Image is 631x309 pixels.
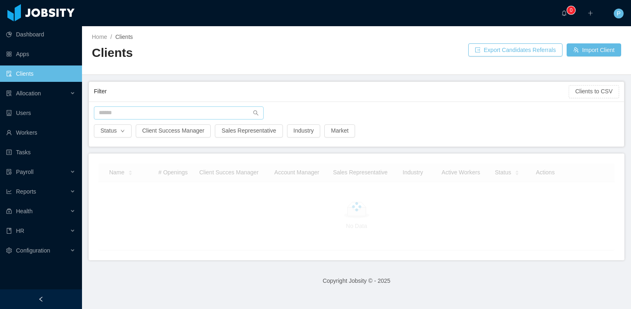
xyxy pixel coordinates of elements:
[324,124,355,138] button: Market
[92,34,107,40] a: Home
[6,124,75,141] a: icon: userWorkers
[6,46,75,62] a: icon: appstoreApps
[136,124,211,138] button: Client Success Manager
[6,169,12,175] i: icon: file-protect
[6,189,12,194] i: icon: line-chart
[215,124,282,138] button: Sales Representative
[287,124,321,138] button: Industry
[94,124,132,138] button: Statusicon: down
[16,90,41,97] span: Allocation
[468,43,563,56] button: icon: exportExport Candidates Referrals
[16,247,50,254] span: Configuration
[115,34,133,40] span: Clients
[6,228,12,234] i: icon: book
[6,144,75,160] a: icon: profileTasks
[569,85,619,98] button: Clients to CSV
[16,208,32,214] span: Health
[16,188,36,195] span: Reports
[253,110,259,116] i: icon: search
[16,228,24,234] span: HR
[16,169,34,175] span: Payroll
[110,34,112,40] span: /
[94,84,569,99] div: Filter
[561,10,567,16] i: icon: bell
[617,9,620,18] span: P
[6,248,12,253] i: icon: setting
[92,45,357,61] h2: Clients
[6,105,75,121] a: icon: robotUsers
[567,6,575,14] sup: 0
[6,26,75,43] a: icon: pie-chartDashboard
[82,267,631,295] footer: Copyright Jobsity © - 2025
[6,65,75,82] a: icon: auditClients
[6,90,12,96] i: icon: solution
[588,10,593,16] i: icon: plus
[567,43,621,56] button: icon: usergroup-addImport Client
[6,208,12,214] i: icon: medicine-box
